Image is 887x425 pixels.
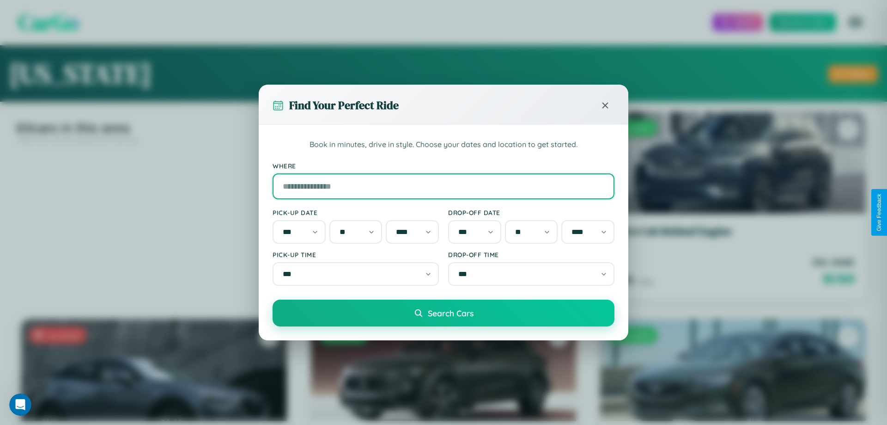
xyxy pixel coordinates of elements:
label: Drop-off Time [448,251,614,259]
label: Pick-up Date [273,209,439,216]
label: Where [273,162,614,170]
label: Pick-up Time [273,251,439,259]
span: Search Cars [428,308,474,318]
h3: Find Your Perfect Ride [289,98,399,113]
button: Search Cars [273,300,614,326]
p: Book in minutes, drive in style. Choose your dates and location to get started. [273,139,614,151]
label: Drop-off Date [448,209,614,216]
